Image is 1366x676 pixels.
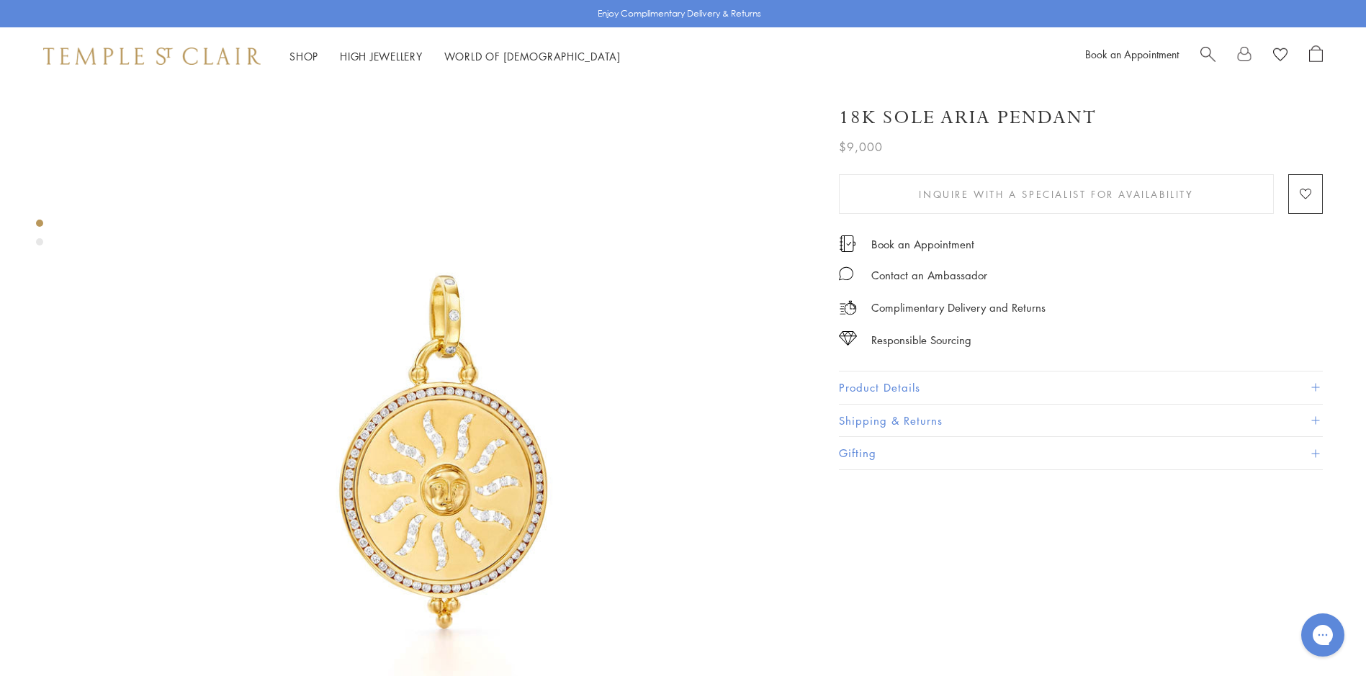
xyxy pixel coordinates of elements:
button: Inquire With A Specialist for Availability [839,174,1274,214]
a: High JewelleryHigh Jewellery [340,49,423,63]
iframe: Gorgias live chat messenger [1294,608,1352,662]
a: View Wishlist [1273,45,1288,67]
p: Enjoy Complimentary Delivery & Returns [598,6,761,21]
a: Book an Appointment [871,236,974,252]
div: Product gallery navigation [36,216,43,257]
a: Search [1200,45,1216,67]
img: Temple St. Clair [43,48,261,65]
img: icon_sourcing.svg [839,331,857,346]
a: Open Shopping Bag [1309,45,1323,67]
a: World of [DEMOGRAPHIC_DATA]World of [DEMOGRAPHIC_DATA] [444,49,621,63]
a: ShopShop [289,49,318,63]
img: MessageIcon-01_2.svg [839,266,853,281]
h1: 18K Sole Aria Pendant [839,105,1097,130]
div: Contact an Ambassador [871,266,987,284]
button: Product Details [839,371,1323,404]
nav: Main navigation [289,48,621,66]
img: icon_appointment.svg [839,235,856,252]
img: icon_delivery.svg [839,299,857,317]
p: Complimentary Delivery and Returns [871,299,1046,317]
a: Book an Appointment [1085,47,1179,61]
button: Shipping & Returns [839,405,1323,437]
span: $9,000 [839,138,883,156]
div: Responsible Sourcing [871,331,971,349]
span: Inquire With A Specialist for Availability [919,186,1193,202]
button: Gifting [839,437,1323,469]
